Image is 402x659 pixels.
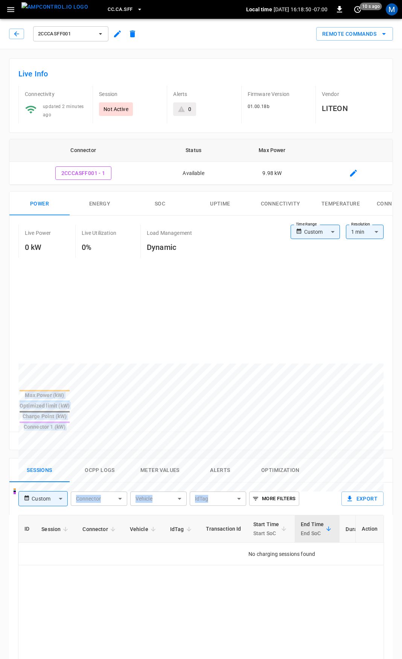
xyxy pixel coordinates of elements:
span: Duration [346,525,376,534]
p: Not Active [104,105,128,113]
p: End SoC [301,529,324,538]
span: Session [41,525,70,534]
p: Start SoC [253,529,279,538]
button: Export [341,492,384,506]
button: Meter Values [130,458,190,482]
div: remote commands options [316,27,393,41]
th: Action [355,515,384,543]
button: Power [9,192,70,216]
button: Sessions [9,458,70,482]
span: 10 s ago [360,3,382,10]
p: [DATE] 16:18:50 -07:00 [274,6,327,13]
label: Time Range [296,221,317,227]
button: More Filters [249,492,299,506]
th: Transaction Id [200,515,247,543]
p: Connectivity [25,90,87,98]
span: updated 2 minutes ago [43,104,84,117]
td: Available [157,162,230,185]
h6: LITEON [322,102,384,114]
button: CC.CA.SFF [105,2,145,17]
span: CC.CA.SFF [108,5,132,14]
span: Vehicle [130,525,158,534]
th: Max Power [230,139,314,162]
p: Live Utilization [82,229,116,237]
span: 01.00.18b [248,104,270,109]
th: Status [157,139,230,162]
label: Resolution [351,221,370,227]
td: 9.98 kW [230,162,314,185]
p: Live Power [25,229,51,237]
button: 2CCCASFF001 [33,26,108,41]
span: Start TimeStart SoC [253,520,289,538]
h6: Dynamic [147,241,192,253]
th: ID [18,515,35,543]
h6: 0 kW [25,241,51,253]
p: Load Management [147,229,192,237]
button: Energy [70,192,130,216]
p: Vendor [322,90,384,98]
button: 2CCCASFF001 - 1 [55,166,111,180]
div: profile-icon [386,3,398,15]
div: Start Time [253,520,279,538]
button: Temperature [311,192,371,216]
th: Connector [9,139,157,162]
span: End TimeEnd SoC [301,520,333,538]
h6: 0% [82,241,116,253]
p: Alerts [173,90,235,98]
div: 0 [188,105,191,113]
p: Local time [246,6,272,13]
span: Connector [82,525,117,534]
p: Firmware Version [248,90,309,98]
button: Ocpp logs [70,458,130,482]
div: Custom [32,492,67,506]
button: Uptime [190,192,250,216]
span: IdTag [170,525,194,534]
img: ampcontrol.io logo [21,2,88,12]
div: 1 min [346,225,384,239]
table: connector table [9,139,393,185]
div: End Time [301,520,324,538]
h6: Live Info [18,68,384,80]
button: SOC [130,192,190,216]
button: Connectivity [250,192,311,216]
button: Alerts [190,458,250,482]
div: Custom [304,225,340,239]
p: Session [99,90,161,98]
button: Optimization [250,458,311,482]
button: Remote Commands [316,27,393,41]
span: 2CCCASFF001 [38,30,94,38]
button: set refresh interval [352,3,364,15]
